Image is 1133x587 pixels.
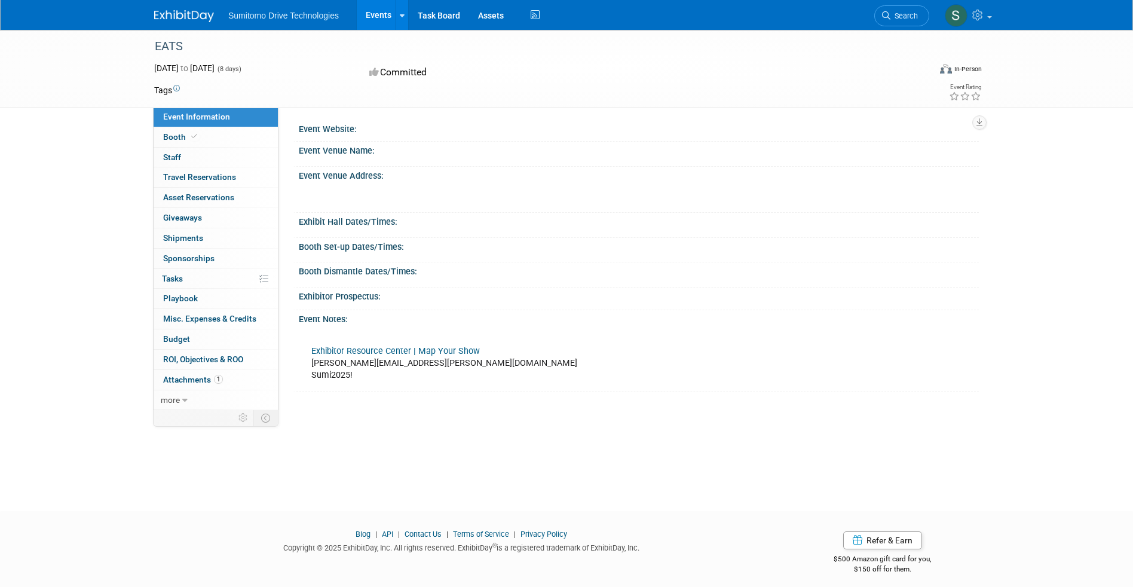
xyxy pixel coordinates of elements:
span: Budget [163,334,190,344]
span: Shipments [163,233,203,243]
span: Misc. Expenses & Credits [163,314,256,323]
td: Toggle Event Tabs [254,410,278,426]
span: Tasks [162,274,183,283]
a: Terms of Service [453,530,509,539]
a: Misc. Expenses & Credits [154,309,278,329]
td: Personalize Event Tab Strip [233,410,254,426]
span: Sponsorships [163,253,215,263]
span: Search [890,11,918,20]
div: [PERSON_NAME][EMAIL_ADDRESS][PERSON_NAME][DOMAIN_NAME] Sumi2025! [303,328,846,387]
a: Contact Us [405,530,442,539]
span: Attachments [163,375,223,384]
a: Asset Reservations [154,188,278,207]
a: Booth [154,127,278,147]
a: Shipments [154,228,278,248]
a: Attachments1 [154,370,278,390]
div: Copyright © 2025 ExhibitDay, Inc. All rights reserved. ExhibitDay is a registered trademark of Ex... [154,540,768,554]
div: EATS [151,36,911,57]
span: Staff [163,152,181,162]
span: 1 [214,375,223,384]
span: (8 days) [216,65,241,73]
div: Committed [366,62,630,83]
div: Event Venue Name: [299,142,979,157]
a: Giveaways [154,208,278,228]
img: Format-Inperson.png [940,64,952,74]
td: Tags [154,84,180,96]
span: to [179,63,190,73]
div: Event Venue Address: [299,167,979,182]
div: Exhibitor Prospectus: [299,288,979,302]
a: Sponsorships [154,249,278,268]
span: Sumitomo Drive Technologies [228,11,339,20]
sup: ® [492,542,497,549]
div: Event Rating [949,84,981,90]
a: more [154,390,278,410]
div: $150 off for them. [786,564,979,574]
span: Event Information [163,112,230,121]
div: $500 Amazon gift card for you, [786,546,979,574]
a: API [382,530,393,539]
span: | [372,530,380,539]
a: Exhibitor Resource Center | Map Your Show [311,346,480,356]
div: Exhibit Hall Dates/Times: [299,213,979,228]
span: ROI, Objectives & ROO [163,354,243,364]
a: Search [874,5,929,26]
a: Refer & Earn [843,531,922,549]
a: Blog [356,530,370,539]
span: | [511,530,519,539]
img: Sharifa Macias [945,4,967,27]
a: Budget [154,329,278,349]
span: more [161,395,180,405]
div: In-Person [954,65,982,74]
span: [DATE] [DATE] [154,63,215,73]
span: Playbook [163,293,198,303]
a: Tasks [154,269,278,289]
a: Travel Reservations [154,167,278,187]
a: Privacy Policy [520,530,567,539]
div: Event Notes: [299,310,979,325]
a: Playbook [154,289,278,308]
div: Event Format [859,62,982,80]
div: Booth Dismantle Dates/Times: [299,262,979,277]
span: | [395,530,403,539]
span: | [443,530,451,539]
i: Booth reservation complete [191,133,197,140]
div: Booth Set-up Dates/Times: [299,238,979,253]
span: Giveaways [163,213,202,222]
a: Event Information [154,107,278,127]
span: Travel Reservations [163,172,236,182]
div: Event Website: [299,120,979,135]
span: Booth [163,132,200,142]
a: Staff [154,148,278,167]
a: ROI, Objectives & ROO [154,350,278,369]
img: ExhibitDay [154,10,214,22]
span: Asset Reservations [163,192,234,202]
